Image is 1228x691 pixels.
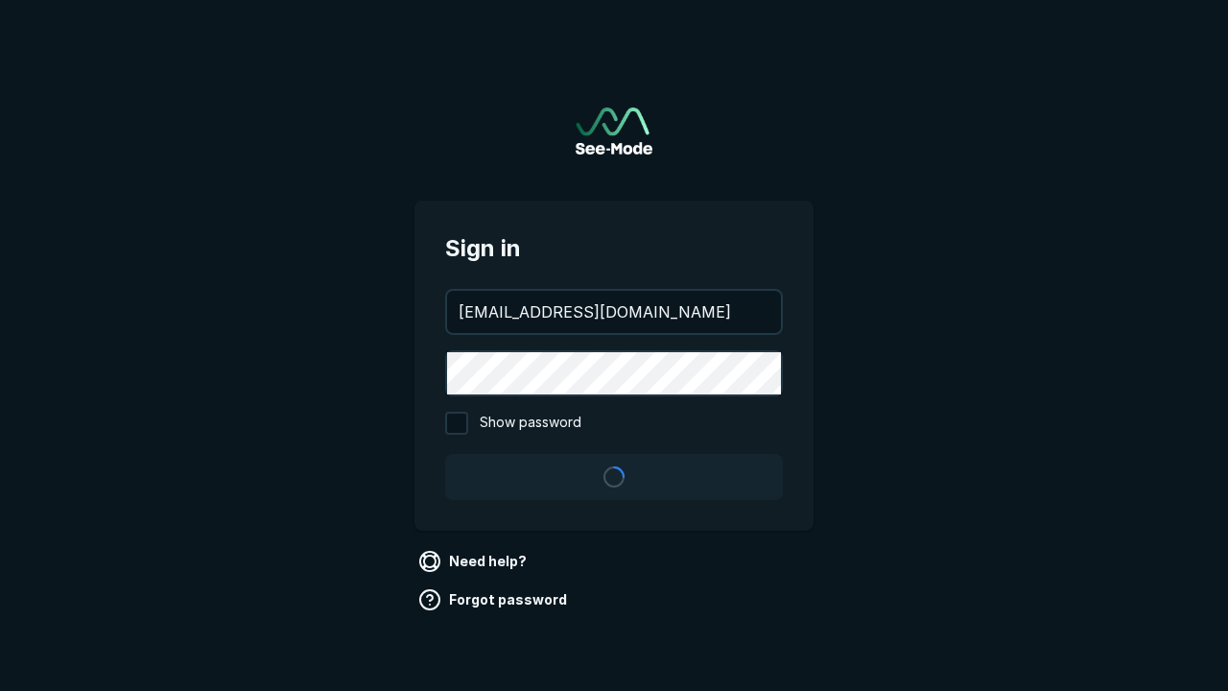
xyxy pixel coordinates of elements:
a: Forgot password [414,584,575,615]
a: Need help? [414,546,534,577]
a: Go to sign in [576,107,652,155]
input: your@email.com [447,291,781,333]
span: Show password [480,412,581,435]
span: Sign in [445,231,783,266]
img: See-Mode Logo [576,107,652,155]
